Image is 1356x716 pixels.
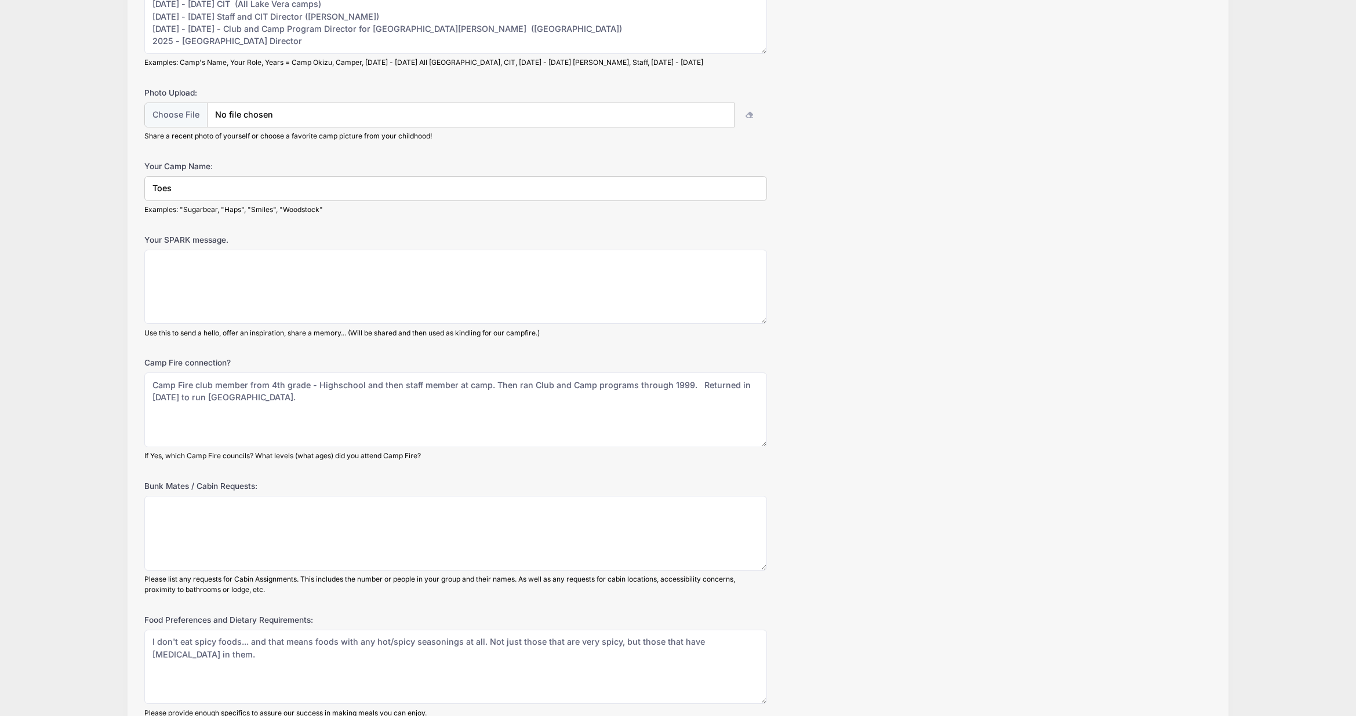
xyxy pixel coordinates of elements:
[144,328,767,338] div: Use this to send a hello, offer an inspiration, share a memory... (Will be shared and then used a...
[144,204,767,215] div: Examples: "Sugarbear, "Haps", "Smiles", "Woodstock"
[144,480,500,492] label: Bunk Mates / Cabin Requests:
[144,574,767,595] div: Please list any requests for Cabin Assignments. This includes the number or people in your group ...
[144,57,767,68] div: Examples: Camp's Name, Your Role, Years = Camp Okizu, Camper, [DATE] - [DATE] All [GEOGRAPHIC_DAT...
[144,160,500,172] label: Your Camp Name:
[144,87,500,98] label: Photo Upload:
[144,451,767,461] div: If Yes, which Camp Fire councils? What levels (what ages) did you attend Camp Fire?
[144,234,500,246] label: Your SPARK message.
[144,131,767,141] div: Share a recent photo of yourself or choose a favorite camp picture from your childhood!
[144,614,500,626] label: Food Preferences and Dietary Requirements:
[144,357,500,368] label: Camp Fire connection?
